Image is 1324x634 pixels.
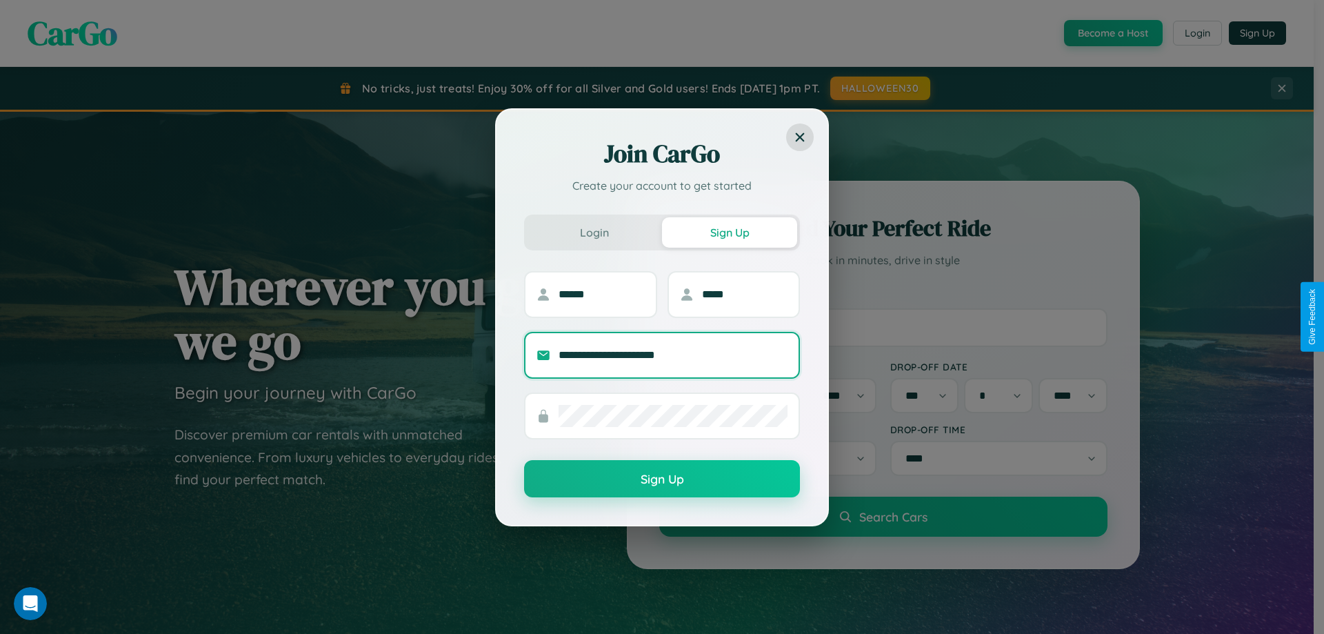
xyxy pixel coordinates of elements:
button: Sign Up [524,460,800,497]
h2: Join CarGo [524,137,800,170]
iframe: Intercom live chat [14,587,47,620]
div: Give Feedback [1307,289,1317,345]
p: Create your account to get started [524,177,800,194]
button: Sign Up [662,217,797,248]
button: Login [527,217,662,248]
